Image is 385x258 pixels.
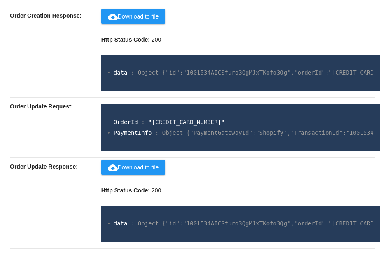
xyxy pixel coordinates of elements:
[148,119,224,125] span: "[CREDIT_CARD_NUMBER]"
[101,36,150,43] strong: Http Status Code:
[141,119,145,125] span: :
[114,69,128,76] span: data
[152,36,161,43] span: 200
[10,7,101,24] p: Order Creation Response:
[114,119,138,125] span: OrderId
[114,220,128,227] span: data
[101,187,150,194] strong: Http Status Code:
[108,163,118,173] mat-icon: cloud_download
[10,98,101,115] p: Order Update Request:
[131,220,134,227] span: :
[152,187,161,194] span: 200
[131,69,134,76] span: :
[10,158,101,175] p: Order Update Response:
[155,129,159,136] span: :
[114,129,152,136] span: PaymentInfo
[108,12,118,22] mat-icon: cloud_download
[108,164,159,171] span: Download to file
[108,13,159,20] span: Download to file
